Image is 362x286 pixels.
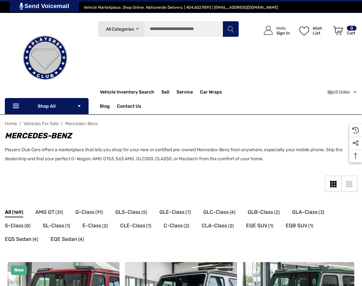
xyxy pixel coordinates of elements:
[146,222,151,230] span: (1)
[77,104,81,108] svg: Icon Arrow Down
[19,3,24,10] img: PjwhLS0gR2VuZXJhdG9yOiBHcmF2aXQuaW8gLS0+PHN2ZyB4bWxucz0iaHR0cDovL3d3dy53My5vcmcvMjAwMC9zdmciIHhtb...
[328,86,357,99] a: USD
[51,235,77,243] span: EQE Sedan
[75,208,103,218] a: Button Go To Sub Category G-Class
[276,31,290,35] p: Sign In
[12,103,22,110] svg: Icon Line
[223,21,239,37] button: Search
[43,222,64,230] span: SL-Class
[276,26,290,31] p: Hello
[330,19,357,44] a: Cart with 0 items
[352,127,359,133] svg: Recently Viewed
[33,235,38,244] span: (4)
[12,208,23,217] span: (169)
[5,208,11,216] span: All
[141,208,147,217] span: (5)
[352,140,359,146] svg: Social Media
[100,104,110,111] a: Blog
[65,222,70,230] span: (1)
[98,21,145,37] a: All Categories Icon Arrow Down Icon Arrow Up
[246,222,267,230] span: EQE SUV
[14,267,24,273] span: New
[230,208,235,217] span: (4)
[24,121,59,126] a: Vehicles For Sale
[84,5,278,10] span: Vehicle Marketplace. Shop Online. Nationwide Delivery. | 404.602.9593 | [EMAIL_ADDRESS][DOMAIN_NAME]
[186,208,191,217] span: (7)
[135,27,140,32] svg: Icon Arrow Down
[248,208,280,218] a: Button Go To Sub Category GLB-Class
[5,235,32,243] span: EQS Sedan
[55,208,63,217] span: (31)
[161,86,176,99] a: Sell
[120,222,145,230] span: CLE-Class
[13,25,77,90] img: Players Club | Cars For Sale
[100,89,154,96] a: Vehicle Inventory Search
[248,208,273,216] span: GLB-Class
[313,26,330,35] p: Wish List
[120,222,151,232] a: Button Go To Sub Category CLE-Class
[82,222,101,230] span: E-Class
[5,118,357,129] nav: Breadcrumb
[5,98,89,114] p: Shop All
[228,222,234,230] span: (2)
[349,153,362,159] svg: Top
[184,222,189,230] span: (2)
[159,208,191,218] a: Button Go To Sub Category GLE-Class
[78,235,84,244] span: (4)
[246,222,273,232] a: Button Go To Sub Category EQE SUV
[264,26,273,35] svg: Icon User Account
[299,26,309,35] svg: Wish List
[5,121,17,126] a: Home
[319,208,324,217] span: (3)
[5,222,31,232] a: Button Go To Sub Category S-Class
[268,222,273,230] span: (1)
[117,104,141,111] a: Contact Us
[325,176,341,192] a: Grid View
[202,222,234,232] a: Button Go To Sub Category CLA-Class
[333,26,343,35] svg: Review Your Cart
[35,208,54,216] span: AMG GT
[286,222,313,232] a: Button Go To Sub Category EQB SUV
[43,222,70,232] a: Button Go To Sub Category SL-Class
[164,222,183,230] span: C-Class
[5,235,38,245] a: Button Go To Sub Category EQS Sedan
[65,121,98,126] a: Mercedes-Benz
[296,19,330,42] a: Wish List Wish List
[51,235,84,245] a: Button Go To Sub Category EQE Sedan
[82,222,108,232] a: Button Go To Sub Category E-Class
[200,86,229,99] a: Car Wraps
[256,19,293,42] a: Sign in
[292,208,324,218] a: Button Go To Sub Category GLA-Class
[115,208,147,218] a: Button Go To Sub Category GLS-Class
[347,31,357,35] p: Cart
[5,130,351,142] h1: Mercedes-Benz
[292,208,318,216] span: GLA-Class
[5,222,24,230] span: S-Class
[115,208,140,216] span: GLS-Class
[347,26,357,31] p: 0
[5,145,351,163] p: Players Club Cars offers a marketplace that lets you shop for your new or certified pre-owned Mer...
[102,222,108,230] span: (2)
[159,208,185,216] span: GLE-Class
[308,222,313,230] span: (1)
[274,208,280,217] span: (2)
[286,222,307,230] span: EQB SUV
[35,208,63,218] a: Button Go To Sub Category AMG GT
[200,89,222,96] span: Car Wraps
[24,222,31,230] span: (8)
[75,208,94,216] span: G-Class
[161,89,169,96] span: Sell
[176,89,193,96] a: Service
[95,208,103,217] span: (91)
[203,208,229,216] span: GLC-Class
[164,222,189,232] a: Button Go To Sub Category C-Class
[202,222,227,230] span: CLA-Class
[106,26,134,32] span: All Categories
